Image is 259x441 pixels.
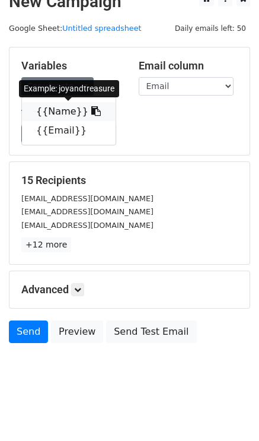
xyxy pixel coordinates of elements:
a: +12 more [21,237,71,252]
h5: 15 Recipients [21,174,238,187]
a: Preview [51,321,103,343]
h5: Email column [139,59,238,72]
a: {{Email}} [22,121,116,140]
span: Daily emails left: 50 [171,22,250,35]
a: Daily emails left: 50 [171,24,250,33]
a: Untitled spreadsheet [62,24,141,33]
small: [EMAIL_ADDRESS][DOMAIN_NAME] [21,194,154,203]
h5: Variables [21,59,121,72]
a: Send [9,321,48,343]
a: Send Test Email [106,321,196,343]
iframe: Chat Widget [200,384,259,441]
small: [EMAIL_ADDRESS][DOMAIN_NAME] [21,207,154,216]
small: Google Sheet: [9,24,142,33]
a: {{Name}} [22,102,116,121]
div: Example: joyandtreasure [19,80,119,97]
div: 聊天小组件 [200,384,259,441]
h5: Advanced [21,283,238,296]
small: [EMAIL_ADDRESS][DOMAIN_NAME] [21,221,154,230]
